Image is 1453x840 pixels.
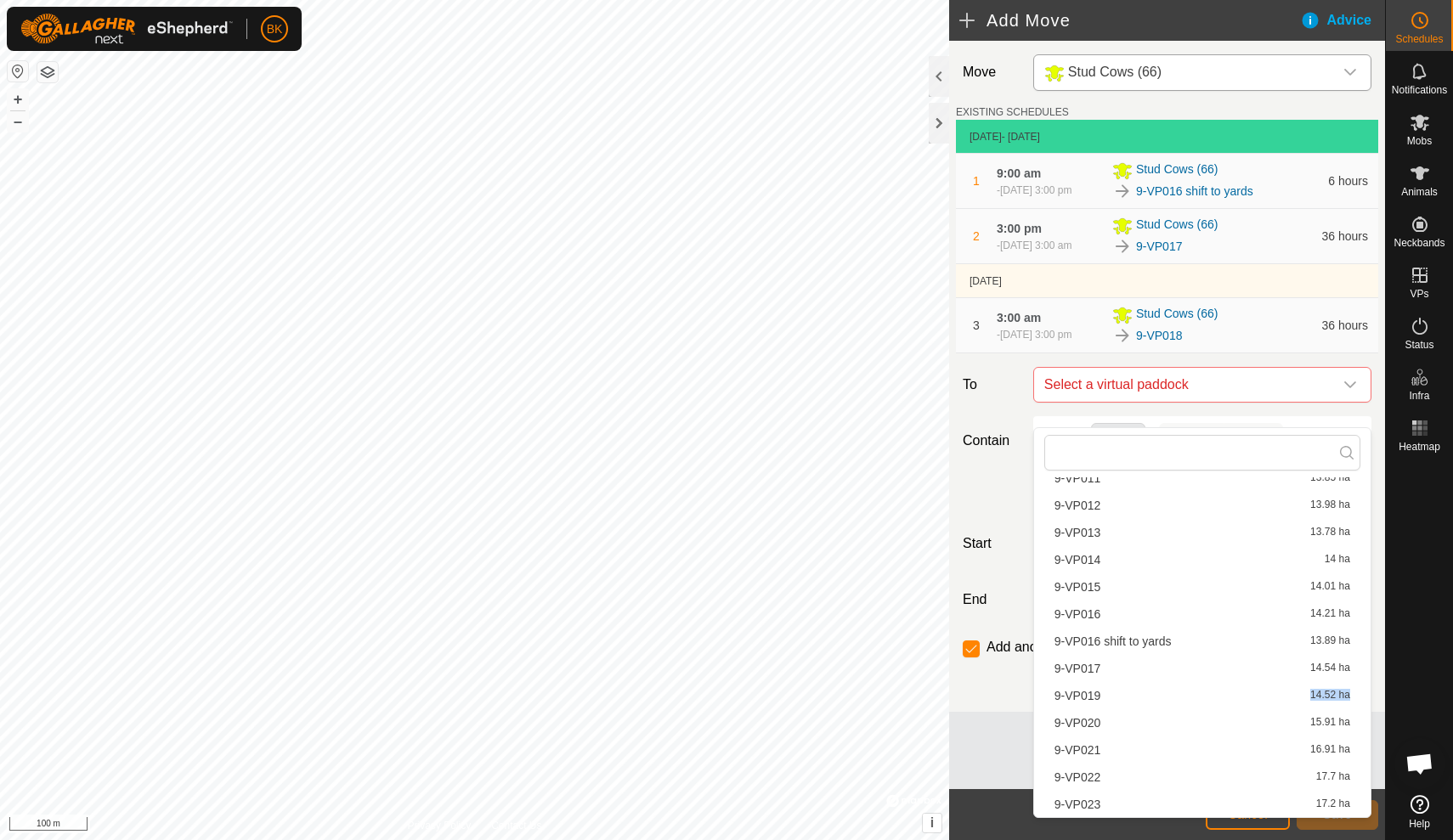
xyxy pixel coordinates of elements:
span: 15.91 ha [1310,717,1350,729]
li: 9-VP017 [1044,656,1360,681]
a: Contact Us [491,818,541,833]
li: 9-VP016 [1044,601,1360,627]
button: Reset Map [8,61,28,82]
span: 9-VP021 [1054,744,1100,756]
span: Schedules [1395,34,1443,44]
span: 14 ha [1325,554,1350,566]
span: Stud Cows [1037,55,1333,90]
span: 9-VP023 [1054,798,1100,810]
span: 9-VP015 [1054,581,1100,593]
button: Map Layers [37,62,58,82]
span: [DATE] 3:00 pm [1000,184,1071,196]
a: 9-VP017 [1136,238,1182,256]
span: 9-VP013 [1054,527,1100,538]
div: - [997,327,1071,342]
div: Advice [1300,10,1385,31]
span: 9-VP020 [1054,717,1100,729]
div: dropdown trigger [1333,55,1367,90]
span: 3:00 pm [997,222,1042,235]
span: 1 [973,174,980,188]
li: 9-VP016 shift to yards [1044,629,1360,654]
label: Contain [956,431,1026,451]
span: BK [267,20,283,38]
a: Privacy Policy [407,818,471,833]
span: 9-VP016 shift to yards [1054,635,1172,647]
button: + [8,89,28,110]
span: 17.7 ha [1316,771,1350,783]
li: 9-VP012 [1044,493,1360,518]
img: Gallagher Logo [20,14,233,44]
label: End [956,589,1026,610]
span: Stud Cows (66) [1068,65,1162,79]
span: - [DATE] [1002,131,1040,143]
span: 14.52 ha [1310,690,1350,702]
span: 13.89 ha [1310,635,1350,647]
span: i [930,815,934,830]
span: 13.85 ha [1310,472,1350,484]
div: dropdown trigger [1333,368,1367,402]
label: EXISTING SCHEDULES [956,104,1069,120]
span: Heatmap [1399,442,1440,452]
li: 9-VP019 [1044,683,1360,708]
span: 9:00 am [997,166,1041,180]
span: Neckbands [1394,238,1445,248]
a: Help [1386,788,1453,836]
li: 9-VP020 [1044,710,1360,736]
div: - [997,183,1071,198]
span: 36 hours [1322,319,1368,332]
span: 9-VP014 [1054,554,1100,566]
li: 9-VP013 [1044,520,1360,545]
span: Status [1405,340,1433,350]
span: 36 hours [1322,229,1368,243]
div: - [997,238,1071,253]
span: 14.54 ha [1310,662,1350,674]
img: To [1112,325,1133,346]
label: Start [956,533,1026,554]
span: Stud Cows (66) [1136,305,1218,325]
a: 9-VP018 [1136,327,1182,345]
span: [DATE] 3:00 am [1000,240,1071,251]
span: 9-VP016 [1054,608,1100,620]
li: 9-VP014 [1044,547,1360,572]
span: 13.78 ha [1310,527,1350,538]
span: Stud Cows (66) [1136,161,1218,181]
span: 2 [973,229,980,243]
label: Add another scheduled move [987,640,1163,654]
li: 9-VP022 [1044,764,1360,790]
span: Notifications [1392,85,1447,95]
span: Select a virtual paddock [1037,368,1333,402]
button: – [8,111,28,132]
li: 9-VP021 [1044,737,1360,763]
label: Move [956,54,1026,91]
span: [DATE] 3:00 pm [1000,329,1071,341]
span: 13.98 ha [1310,499,1350,511]
span: 9-VP019 [1054,690,1100,702]
label: To [956,367,1026,403]
span: 9-VP017 [1054,662,1100,674]
span: Infra [1409,391,1429,401]
span: [DATE] [970,131,1002,143]
span: 6 hours [1328,174,1368,188]
span: 3:00 am [997,311,1041,324]
span: 9-VP011 [1054,472,1100,484]
img: To [1112,181,1133,201]
a: 9-VP016 shift to yards [1136,183,1253,200]
li: 9-VP023 [1044,792,1360,817]
span: [DATE] [970,275,1002,287]
li: 9-VP015 [1044,574,1360,600]
span: Animals [1401,187,1438,197]
span: 17.2 ha [1316,798,1350,810]
span: Mobs [1407,136,1432,146]
div: Open chat [1394,738,1445,789]
span: 14.01 ha [1310,581,1350,593]
span: 14.21 ha [1310,608,1350,620]
li: 9-VP011 [1044,465,1360,491]
span: Stud Cows (66) [1136,216,1218,236]
span: VPs [1410,289,1428,299]
img: To [1112,236,1133,257]
span: Help [1409,819,1430,829]
span: 9-VP022 [1054,771,1100,783]
h2: Add Move [959,10,1300,31]
span: 16.91 ha [1310,744,1350,756]
span: 9-VP012 [1054,499,1100,511]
